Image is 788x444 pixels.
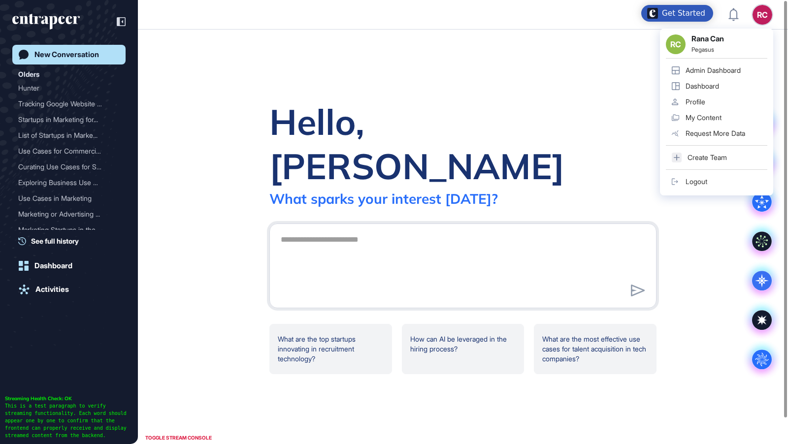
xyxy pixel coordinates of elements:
[18,206,112,222] div: Marketing or Advertising ...
[18,236,126,246] a: See full history
[753,5,772,25] button: RC
[662,8,705,18] div: Get Started
[31,236,79,246] span: See full history
[647,8,658,19] img: launcher-image-alternative-text
[269,99,657,188] div: Hello, [PERSON_NAME]
[18,143,120,159] div: Use Cases for Commercial Loan Applications
[12,45,126,64] a: New Conversation
[18,159,112,175] div: Curating Use Cases for SM...
[534,324,657,374] div: What are the most effective use cases for talent acquisition in tech companies?
[34,261,72,270] div: Dashboard
[18,222,112,238] div: Marketing Startups in the...
[641,5,713,22] div: Open Get Started checklist
[18,80,120,96] div: Hunter
[269,324,392,374] div: What are the top startups innovating in recruitment technology?
[12,256,126,276] a: Dashboard
[35,285,69,294] div: Activities
[18,190,112,206] div: Use Cases in Marketing
[402,324,525,374] div: How can AI be leveraged in the hiring process?
[18,127,120,143] div: List of Startups in Marketing Tech and Loyalty in the Finance Industry
[143,432,214,444] div: TOGGLE STREAM CONSOLE
[18,175,112,190] div: Exploring Business Use Ca...
[12,280,126,299] a: Activities
[18,127,112,143] div: List of Startups in Marke...
[18,80,112,96] div: Hunter
[18,96,120,112] div: Tracking Google Website Activity
[18,190,120,206] div: Use Cases in Marketing
[18,159,120,175] div: Curating Use Cases for SME Banking Solutions
[269,190,498,207] div: What sparks your interest [DATE]?
[18,112,112,127] div: Startups in Marketing for...
[18,222,120,238] div: Marketing Startups in the Banking Industry
[18,175,120,190] div: Exploring Business Use Cases in Vehicle Financing
[18,206,120,222] div: Marketing or Advertising Startups in Entrapreneur Database for Finance Industry
[12,14,80,30] div: entrapeer-logo
[34,50,99,59] div: New Conversation
[18,112,120,127] div: Startups in Marketing for the Finance Industry
[18,96,112,112] div: Tracking Google Website A...
[18,143,112,159] div: Use Cases for Commercial ...
[18,68,39,80] div: Olders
